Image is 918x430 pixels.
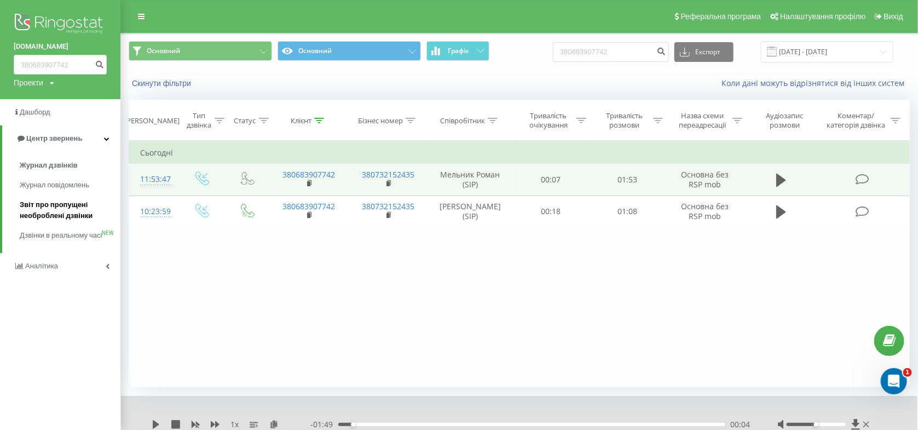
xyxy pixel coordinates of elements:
a: Дзвінки в реальному часіNEW [20,226,120,245]
span: Центр звернень [26,134,82,142]
a: Журнал дзвінків [20,156,120,175]
td: 00:18 [513,196,589,227]
div: Аудіозапис розмови [754,111,815,130]
td: 01:08 [589,196,665,227]
div: Бізнес номер [358,116,403,125]
span: Графік [448,47,469,55]
a: 380683907742 [282,201,335,211]
iframe: Intercom live chat [881,368,907,394]
div: Тип дзвінка [187,111,212,130]
span: Журнал дзвінків [20,160,78,171]
td: Сьогодні [129,142,910,164]
input: Пошук за номером [553,42,669,62]
input: Пошук за номером [14,55,107,74]
div: Тривалість очікування [523,111,574,130]
span: Реферальна програма [681,12,761,21]
span: 00:04 [731,419,750,430]
td: Мельник Роман (SIP) [428,164,513,196]
a: Центр звернень [2,125,120,152]
button: Основний [129,41,272,61]
div: Статус [234,116,256,125]
span: 1 x [230,419,239,430]
span: Налаштування профілю [780,12,865,21]
td: [PERSON_NAME] (SIP) [428,196,513,227]
a: 380732152435 [362,169,414,180]
div: [PERSON_NAME] [124,116,180,125]
a: 380683907742 [282,169,335,180]
span: Вихід [884,12,903,21]
div: Тривалість розмови [599,111,650,130]
span: - 01:49 [310,419,338,430]
div: Співробітник [440,116,485,125]
div: 10:23:59 [140,201,167,222]
button: Експорт [674,42,734,62]
td: Основна без RSP mob [665,164,744,196]
button: Графік [426,41,489,61]
img: Ringostat logo [14,11,107,38]
td: 00:07 [513,164,589,196]
span: Дашборд [20,108,50,116]
td: 01:53 [589,164,665,196]
span: Журнал повідомлень [20,180,89,191]
span: Основний [147,47,180,55]
div: Accessibility label [351,422,355,427]
div: Коментар/категорія дзвінка [824,111,888,130]
div: Назва схеми переадресації [675,111,730,130]
a: Звіт про пропущені необроблені дзвінки [20,195,120,226]
button: Основний [278,41,421,61]
a: Коли дані можуть відрізнятися вiд інших систем [721,78,910,88]
span: Дзвінки в реальному часі [20,230,102,241]
a: 380732152435 [362,201,414,211]
div: Проекти [14,77,43,88]
td: Основна без RSP mob [665,196,744,227]
div: 11:53:47 [140,169,167,190]
a: Журнал повідомлень [20,175,120,195]
span: 1 [903,368,912,377]
div: Accessibility label [814,422,818,427]
a: [DOMAIN_NAME] [14,41,107,52]
button: Скинути фільтри [129,78,197,88]
span: Аналiтика [25,262,58,270]
div: Клієнт [291,116,311,125]
span: Звіт про пропущені необроблені дзвінки [20,199,115,221]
